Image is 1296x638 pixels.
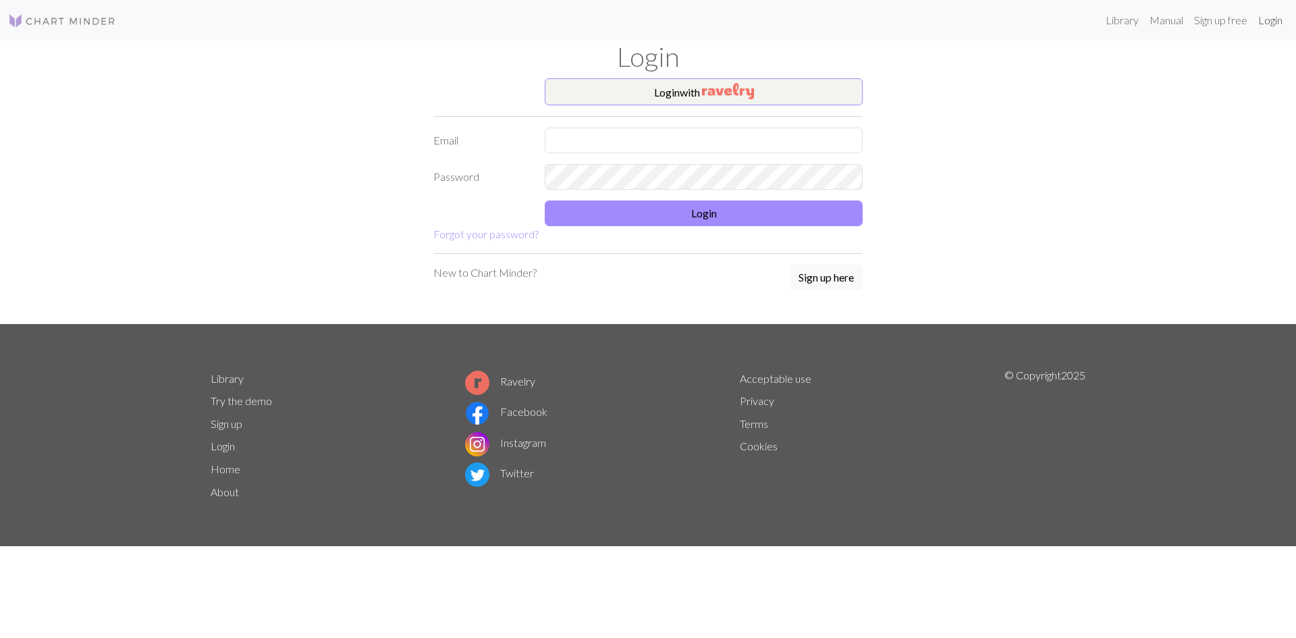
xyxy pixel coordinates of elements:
img: Instagram logo [465,432,489,456]
label: Password [425,164,537,190]
img: Ravelry [702,83,754,99]
a: Privacy [740,394,774,407]
p: New to Chart Minder? [433,265,537,281]
a: Library [211,372,244,385]
a: Sign up free [1189,7,1253,34]
img: Twitter logo [465,462,489,487]
h1: Login [202,41,1093,73]
a: Facebook [465,405,547,418]
a: Sign up [211,417,242,430]
a: Login [1253,7,1288,34]
p: © Copyright 2025 [1004,367,1085,504]
a: Manual [1144,7,1189,34]
img: Ravelry logo [465,371,489,395]
a: Library [1100,7,1144,34]
a: Forgot your password? [433,228,539,240]
label: Email [425,128,537,153]
a: Home [211,462,240,475]
a: Sign up here [790,265,863,292]
a: Ravelry [465,375,535,388]
button: Login [545,201,863,226]
a: About [211,485,239,498]
a: Twitter [465,467,534,479]
a: Terms [740,417,768,430]
img: Facebook logo [465,401,489,425]
a: Instagram [465,436,546,449]
img: Logo [8,13,116,29]
button: Loginwith [545,78,863,105]
a: Acceptable use [740,372,811,385]
button: Sign up here [790,265,863,290]
a: Login [211,440,235,452]
a: Try the demo [211,394,272,407]
a: Cookies [740,440,778,452]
